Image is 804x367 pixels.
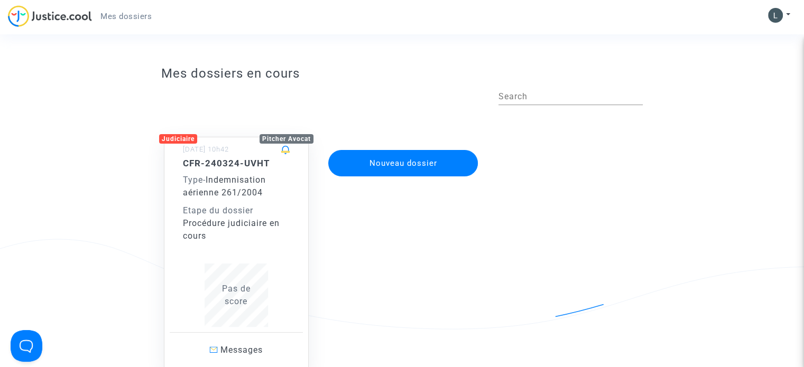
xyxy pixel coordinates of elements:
div: Etape du dossier [183,204,290,217]
span: Indemnisation aérienne 261/2004 [183,175,266,197]
img: ACg8ocKOUcd3WLbE-F3Ht2wcAgFduCge1-yqi1fCaqgVn_Zu=s96-c [768,8,783,23]
h5: CFR-240324-UVHT [183,158,290,168]
iframe: Help Scout Beacon - Open [11,330,42,362]
div: Pitcher Avocat [260,134,313,144]
img: jc-logo.svg [8,5,92,27]
span: Messages [220,345,263,355]
small: [DATE] 10h42 [183,145,229,153]
h3: Mes dossiers en cours [161,66,643,81]
span: Mes dossiers [100,12,152,21]
div: Procédure judiciaire en cours [183,217,290,242]
span: Pas de score [222,284,251,306]
button: Nouveau dossier [328,150,478,176]
span: Type [183,175,203,185]
span: - [183,175,206,185]
div: Judiciaire [159,134,197,144]
a: Mes dossiers [92,8,160,24]
a: Nouveau dossier [327,143,479,153]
